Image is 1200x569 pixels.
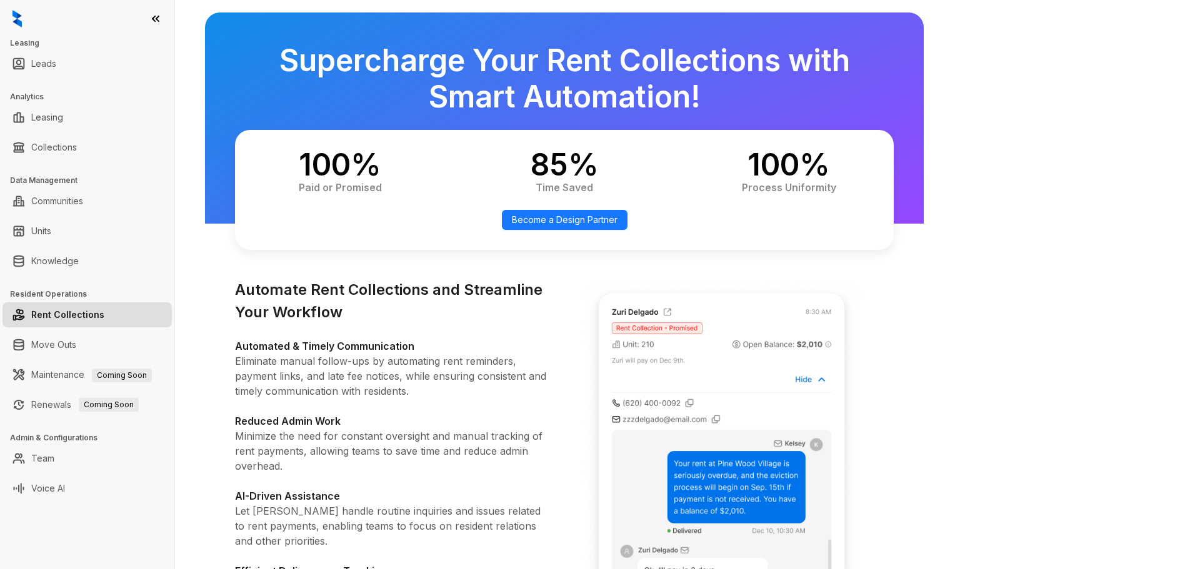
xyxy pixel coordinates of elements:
a: Knowledge [31,249,79,274]
h3: Time Saved [489,180,639,195]
a: Voice AI [31,476,65,501]
h3: Data Management [10,175,174,186]
a: Move Outs [31,332,76,357]
h4: Reduced Admin Work [235,413,549,428]
h3: Admin & Configurations [10,432,174,443]
span: Become a Design Partner [512,213,617,227]
span: Coming Soon [92,369,152,382]
h4: 85% [489,150,639,180]
h4: Automated & Timely Communication [235,339,549,354]
a: Leasing [31,105,63,130]
img: logo [12,10,22,27]
h3: Analytics [10,91,174,102]
h4: AI-Driven Assistance [235,488,549,503]
a: Become a Design Partner [502,210,627,230]
li: Move Outs [2,332,172,357]
p: Let [PERSON_NAME] handle routine inquiries and issues related to rent payments, enabling teams to... [235,503,549,548]
p: Minimize the need for constant oversight and manual tracking of rent payments, allowing teams to ... [235,428,549,473]
h3: Paid or Promised [265,180,415,195]
li: Voice AI [2,476,172,501]
a: Units [31,219,51,244]
li: Leasing [2,105,172,130]
li: Team [2,446,172,471]
a: Team [31,446,54,471]
h2: Supercharge Your Rent Collections with Smart Automation! [235,42,894,115]
li: Maintenance [2,362,172,387]
p: Eliminate manual follow-ups by automating rent reminders, payment links, and late fee notices, wh... [235,354,549,398]
a: Communities [31,189,83,214]
h4: 100% [714,150,864,180]
li: Collections [2,135,172,160]
li: Leads [2,51,172,76]
li: Units [2,219,172,244]
a: Leads [31,51,56,76]
li: Renewals [2,392,172,417]
h3: Leasing [10,37,174,49]
li: Rent Collections [2,302,172,327]
a: RenewalsComing Soon [31,392,139,417]
li: Knowledge [2,249,172,274]
h3: Resident Operations [10,289,174,300]
a: Rent Collections [31,302,104,327]
li: Communities [2,189,172,214]
a: Collections [31,135,77,160]
h4: 100% [265,150,415,180]
h3: Automate Rent Collections and Streamline Your Workflow [235,279,549,324]
h3: Process Uniformity [714,180,864,195]
span: Coming Soon [79,398,139,412]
